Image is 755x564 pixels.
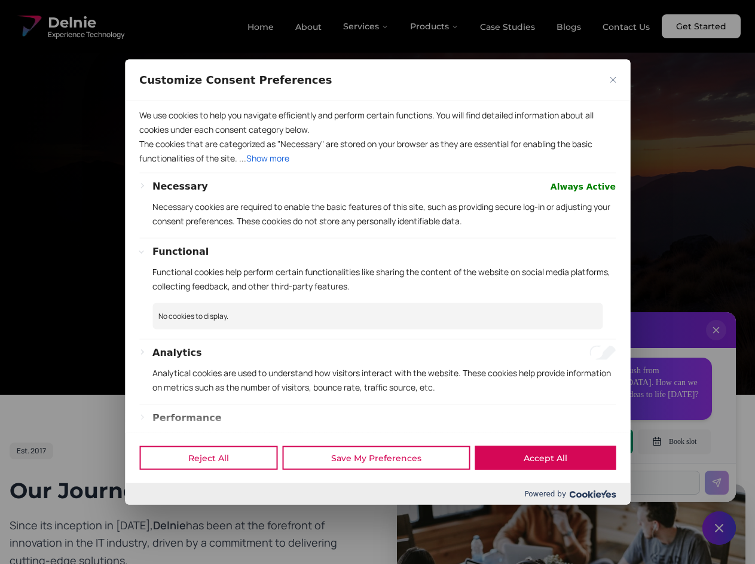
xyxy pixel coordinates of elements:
[139,108,616,136] p: We use cookies to help you navigate efficiently and perform certain functions. You will find deta...
[152,264,616,293] p: Functional cookies help perform certain functionalities like sharing the content of the website o...
[139,136,616,165] p: The cookies that are categorized as "Necessary" are stored on your browser as they are essential ...
[139,72,332,87] span: Customize Consent Preferences
[152,345,202,359] button: Analytics
[152,199,616,228] p: Necessary cookies are required to enable the basic features of this site, such as providing secur...
[551,179,616,193] span: Always Active
[152,179,208,193] button: Necessary
[569,490,616,498] img: Cookieyes logo
[282,446,470,470] button: Save My Preferences
[610,77,616,83] img: Close
[139,446,277,470] button: Reject All
[152,244,209,258] button: Functional
[246,151,289,165] button: Show more
[152,303,603,329] p: No cookies to display.
[125,483,630,505] div: Powered by
[152,365,616,394] p: Analytical cookies are used to understand how visitors interact with the website. These cookies h...
[589,345,616,359] input: Enable Analytics
[475,446,616,470] button: Accept All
